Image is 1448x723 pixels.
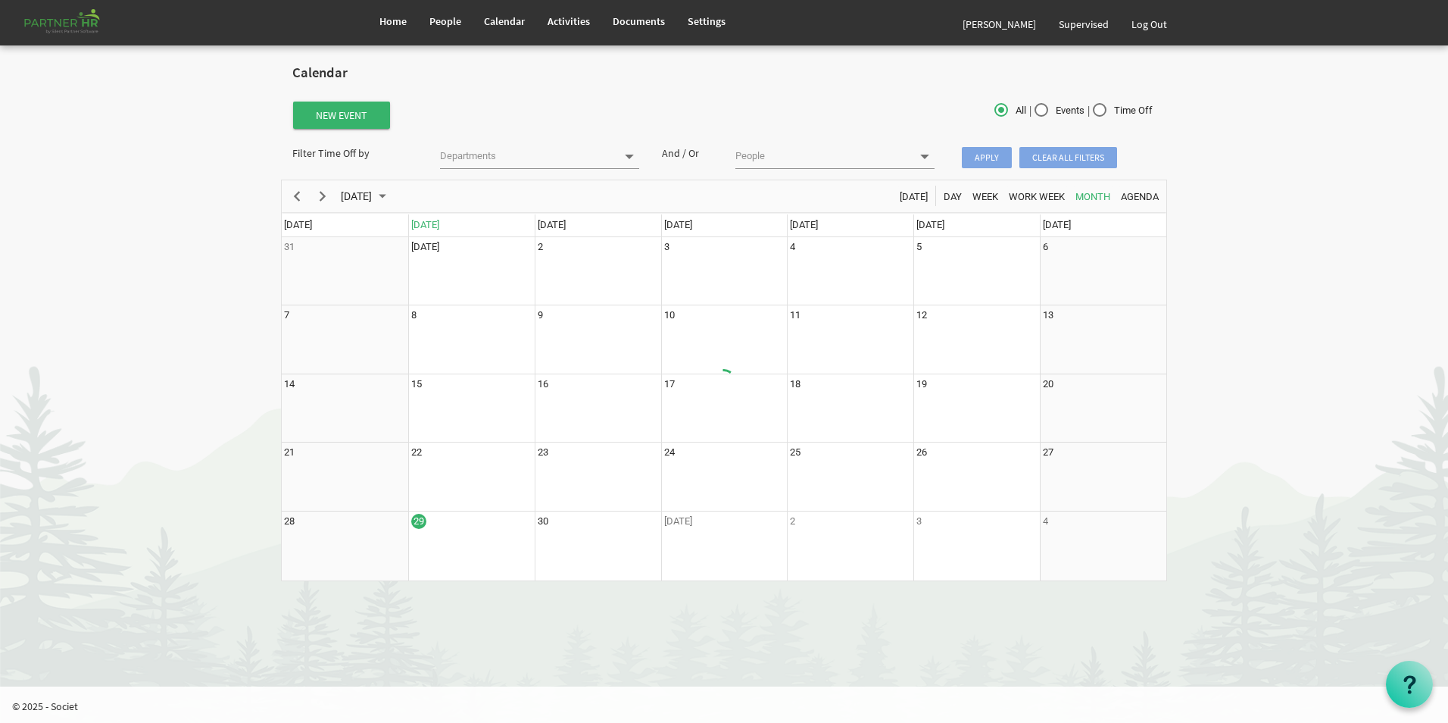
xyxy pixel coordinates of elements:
[293,102,390,129] button: New Event
[1059,17,1109,31] span: Supervised
[440,146,615,167] input: Departments
[962,147,1012,168] span: Apply
[379,14,407,28] span: Home
[548,14,590,28] span: Activities
[994,104,1026,117] span: All
[872,100,1167,122] div: | |
[613,14,665,28] span: Documents
[735,146,910,167] input: People
[688,14,726,28] span: Settings
[12,699,1448,714] p: © 2025 - Societ
[484,14,525,28] span: Calendar
[1035,104,1084,117] span: Events
[1093,104,1153,117] span: Time Off
[281,146,429,161] div: Filter Time Off by
[1047,3,1120,45] a: Supervised
[429,14,461,28] span: People
[951,3,1047,45] a: [PERSON_NAME]
[1120,3,1178,45] a: Log Out
[651,146,725,161] div: And / Or
[281,180,1167,581] schedule: of September 2025
[292,65,1156,81] h2: Calendar
[1019,147,1117,168] span: Clear all filters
